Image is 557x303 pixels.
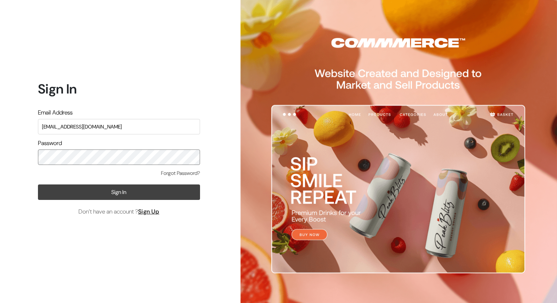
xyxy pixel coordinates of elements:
label: Email Address [38,108,73,117]
span: Don’t have an account ? [78,207,160,216]
h1: Sign In [38,81,200,97]
button: Sign In [38,184,200,200]
a: Forgot Password? [161,169,200,177]
label: Password [38,139,62,148]
a: Sign Up [138,208,160,215]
